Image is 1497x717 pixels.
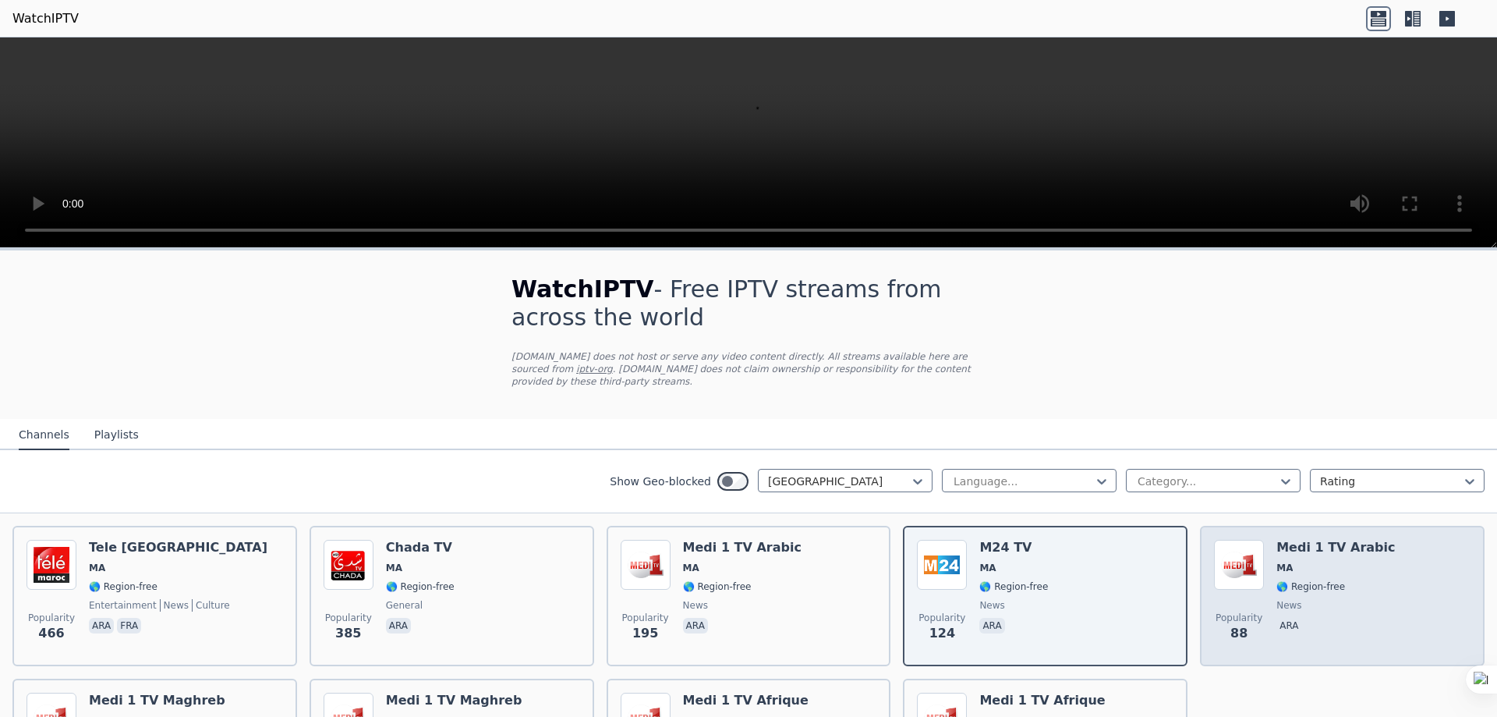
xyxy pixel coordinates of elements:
[12,9,79,28] a: WatchIPTV
[622,612,669,624] span: Popularity
[511,275,654,303] span: WatchIPTV
[979,580,1048,593] span: 🌎 Region-free
[324,540,373,590] img: Chada TV
[1276,562,1293,574] span: MA
[632,624,658,643] span: 195
[89,693,225,708] h6: Medi 1 TV Maghreb
[1276,599,1301,612] span: news
[192,599,230,612] span: culture
[979,693,1105,708] h6: Medi 1 TV Afrique
[683,693,809,708] h6: Medi 1 TV Afrique
[1276,618,1301,634] p: ara
[683,599,708,612] span: news
[38,624,64,643] span: 466
[576,364,613,374] a: iptv-org
[1276,580,1345,593] span: 🌎 Region-free
[386,693,522,708] h6: Medi 1 TV Maghreb
[325,612,372,624] span: Popularity
[511,350,986,388] p: [DOMAIN_NAME] does not host or serve any video content directly. All streams available here are s...
[610,474,711,489] label: Show Geo-blocked
[89,540,267,555] h6: Tele [GEOGRAPHIC_DATA]
[1214,540,1264,590] img: Medi 1 TV Arabic
[979,540,1048,555] h6: M24 TV
[1276,540,1395,555] h6: Medi 1 TV Arabic
[386,580,455,593] span: 🌎 Region-free
[89,618,114,634] p: ara
[386,562,402,574] span: MA
[94,421,139,450] button: Playlists
[929,624,955,643] span: 124
[1230,624,1247,643] span: 88
[683,562,699,574] span: MA
[683,540,802,555] h6: Medi 1 TV Arabic
[683,618,708,634] p: ara
[89,599,157,612] span: entertainment
[979,599,1004,612] span: news
[19,421,69,450] button: Channels
[89,562,105,574] span: MA
[386,618,411,634] p: ara
[979,618,1004,634] p: ara
[1216,612,1262,624] span: Popularity
[917,540,967,590] img: M24 TV
[89,580,157,593] span: 🌎 Region-free
[683,580,752,593] span: 🌎 Region-free
[160,599,189,612] span: news
[979,562,996,574] span: MA
[511,275,986,332] h1: - Free IPTV streams from across the world
[386,599,423,612] span: general
[27,540,76,590] img: Tele Maroc
[117,618,141,634] p: fra
[386,540,455,555] h6: Chada TV
[335,624,361,643] span: 385
[28,612,75,624] span: Popularity
[621,540,671,590] img: Medi 1 TV Arabic
[918,612,965,624] span: Popularity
